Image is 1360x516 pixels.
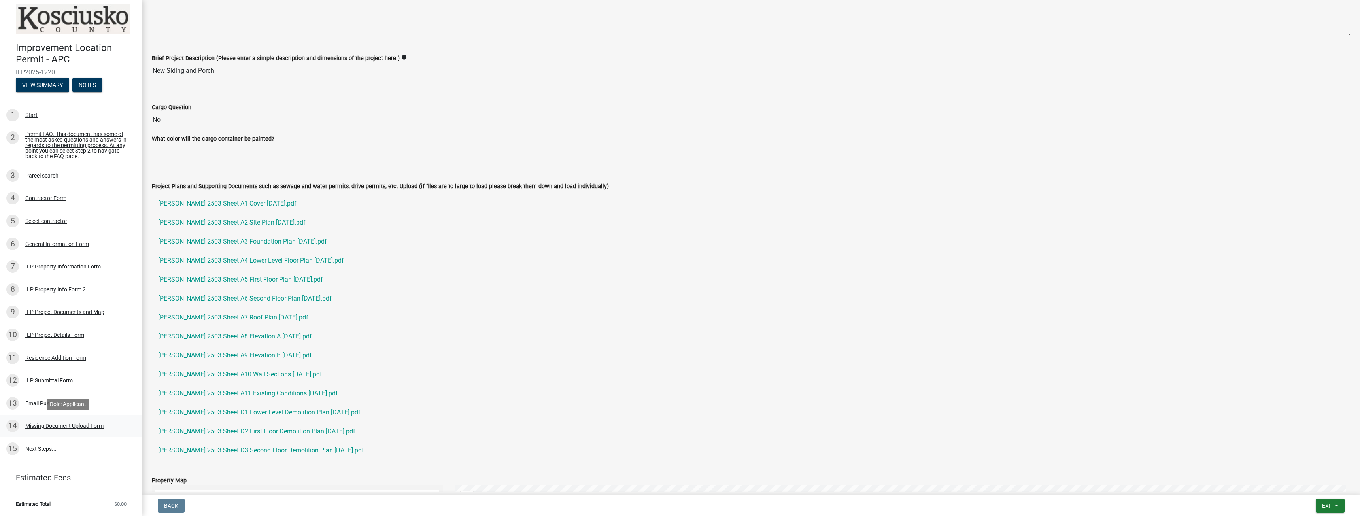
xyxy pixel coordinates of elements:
div: 1 [6,109,19,121]
div: Zoom in [461,491,473,504]
div: 2 [6,131,19,144]
div: ILP Project Details Form [25,332,84,338]
div: 11 [6,352,19,364]
button: Notes [72,78,102,92]
a: [PERSON_NAME] 2503 Sheet A1 Cover [DATE].pdf [152,194,1351,213]
div: 8 [6,283,19,296]
div: 10 [6,329,19,341]
label: What color will the cargo container be painted? [152,136,274,142]
wm-modal-confirm: Notes [72,82,102,89]
label: Brief Project Description (Please enter a simple description and dimensions of the project here.) [152,56,400,61]
label: Property Map [152,478,187,484]
div: 5 [6,215,19,227]
span: Back [164,503,178,509]
div: Select contractor [25,218,67,224]
button: Back [158,499,185,513]
a: [PERSON_NAME] 2503 Sheet A8 Elevation A [DATE].pdf [152,327,1351,346]
div: 13 [6,397,19,410]
div: ILP Project Documents and Map [25,309,104,315]
div: 15 [6,442,19,455]
li: Sketch Layer [155,490,439,507]
button: View Summary [16,78,69,92]
span: Exit [1322,503,1334,509]
label: Project Plans and Supporting Documents such as sewage and water permits, drive permits, etc. Uplo... [152,184,609,189]
a: [PERSON_NAME] 2503 Sheet D3 Second Floor Demolition Plan [DATE].pdf [152,441,1351,460]
a: [PERSON_NAME] 2503 Sheet A7 Roof Plan [DATE].pdf [152,308,1351,327]
div: Parcel search [25,173,59,178]
a: [PERSON_NAME] 2503 Sheet A11 Existing Conditions [DATE].pdf [152,384,1351,403]
div: ILP Submittal Form [25,378,73,383]
span: ILP2025-1220 [16,68,127,76]
label: Cargo Question [152,105,191,110]
a: Estimated Fees [6,470,130,486]
a: [PERSON_NAME] 2503 Sheet D1 Lower Level Demolition Plan [DATE].pdf [152,403,1351,422]
div: ILP Property Information Form [25,264,101,269]
a: [PERSON_NAME] 2503 Sheet A3 Foundation Plan [DATE].pdf [152,232,1351,251]
div: 14 [6,420,19,432]
div: 9 [6,306,19,318]
img: Kosciusko County, Indiana [16,4,130,34]
a: [PERSON_NAME] 2503 Sheet A4 Lower Level Floor Plan [DATE].pdf [152,251,1351,270]
wm-modal-confirm: Summary [16,82,69,89]
div: Contractor Form [25,195,66,201]
a: [PERSON_NAME] 2503 Sheet A2 Site Plan [DATE].pdf [152,213,1351,232]
a: [PERSON_NAME] 2503 Sheet A10 Wall Sections [DATE].pdf [152,365,1351,384]
h4: Improvement Location Permit - APC [16,42,136,65]
div: General Information Form [25,241,89,247]
div: 4 [6,192,19,204]
div: 12 [6,374,19,387]
a: [PERSON_NAME] 2503 Sheet A6 Second Floor Plan [DATE].pdf [152,289,1351,308]
div: Permit FAQ. This document has some of the most asked questions and answers in regards to the perm... [25,131,130,159]
i: info [401,55,407,60]
div: ILP Property Info Form 2 [25,287,86,292]
div: Residence Addition Form [25,355,86,361]
div: 6 [6,238,19,250]
div: Missing Document Upload Form [25,423,104,429]
button: Exit [1316,499,1345,513]
div: 7 [6,260,19,273]
div: 3 [6,169,19,182]
a: [PERSON_NAME] 2503 Sheet D2 First Floor Demolition Plan [DATE].pdf [152,422,1351,441]
div: Role: Applicant [47,399,89,410]
a: [PERSON_NAME] 2503 Sheet A9 Elevation B [DATE].pdf [152,346,1351,365]
a: [PERSON_NAME] 2503 Sheet A5 First Floor Plan [DATE].pdf [152,270,1351,289]
div: Start [25,112,38,118]
span: $0.00 [114,501,127,507]
div: Email Push [25,401,53,406]
span: Estimated Total [16,501,51,507]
